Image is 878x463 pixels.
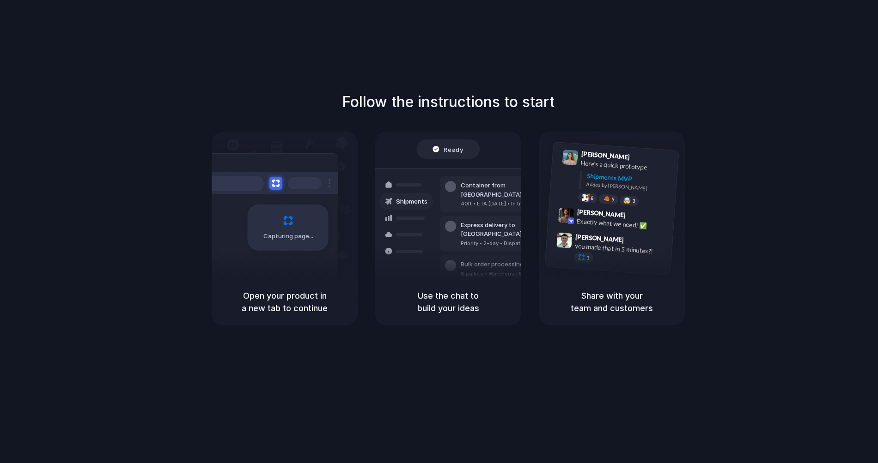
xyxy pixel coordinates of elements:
span: 9:42 AM [628,211,647,222]
span: 1 [586,255,590,260]
span: 9:41 AM [633,153,652,164]
h5: Open your product in a new tab to continue [223,289,347,314]
h5: Share with your team and customers [550,289,674,314]
div: Container from [GEOGRAPHIC_DATA] [461,181,561,199]
div: 🤯 [623,198,631,204]
span: Shipments [396,197,427,206]
span: Ready [444,144,463,154]
span: 9:47 AM [627,236,646,247]
span: 8 [591,196,594,201]
span: Capturing page [263,232,315,241]
div: Bulk order processing [461,260,547,269]
div: Here's a quick prototype [580,158,673,174]
div: Express delivery to [GEOGRAPHIC_DATA] [461,221,561,239]
div: Added by [PERSON_NAME] [586,180,671,194]
span: [PERSON_NAME] [577,207,626,220]
div: 8 pallets • Warehouse B • Packed [461,270,547,278]
div: Exactly what we need! ✅ [576,216,669,232]
span: 5 [611,197,615,202]
h1: Follow the instructions to start [342,91,555,113]
span: [PERSON_NAME] [575,232,624,245]
div: you made that in 5 minutes?! [574,241,667,257]
span: 3 [632,198,635,204]
span: [PERSON_NAME] [581,149,630,162]
div: Priority • 2-day • Dispatched [461,240,561,247]
div: 40ft • ETA [DATE] • In transit [461,200,561,208]
div: Shipments MVP [586,171,672,186]
h5: Use the chat to build your ideas [386,289,510,314]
